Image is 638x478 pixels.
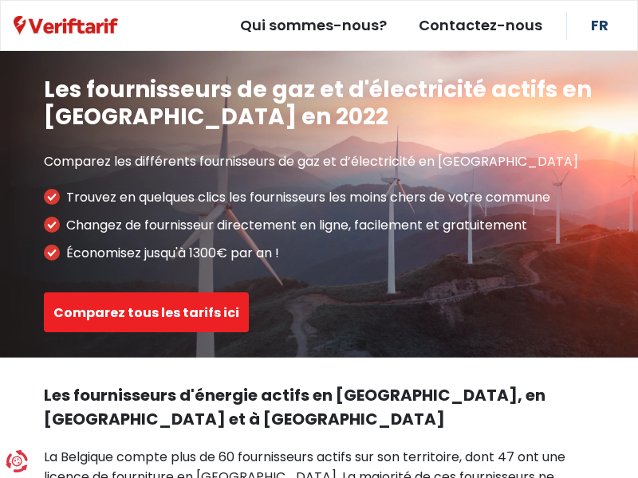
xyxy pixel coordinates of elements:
li: Changez de fournisseur directement en ligne, facilement et gratuitement [44,217,594,233]
li: Économisez jusqu'à 1300€ par an ! [44,245,594,261]
h2: Les fournisseurs d'énergie actifs en [GEOGRAPHIC_DATA], en [GEOGRAPHIC_DATA] et à [GEOGRAPHIC_DATA] [44,383,594,431]
h1: Les fournisseurs de gaz et d'électricité actifs en [GEOGRAPHIC_DATA] en 2022 [44,76,594,130]
button: Comparez tous les tarifs ici [44,292,249,332]
img: Veriftarif logo [14,16,118,36]
li: Trouvez en quelques clics les fournisseurs les moins chers de votre commune [44,189,594,205]
a: Veriftarif [14,15,118,36]
p: Comparez les différents fournisseurs de gaz et d’électricité en [GEOGRAPHIC_DATA] [44,154,594,169]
